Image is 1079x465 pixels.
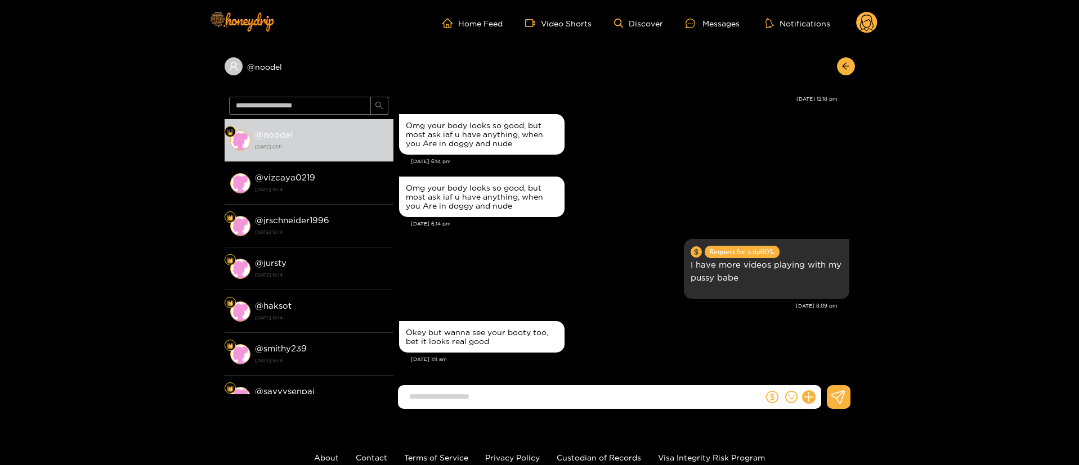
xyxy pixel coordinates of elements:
[356,453,387,462] a: Contact
[766,391,778,403] span: dollar
[255,142,388,152] strong: [DATE] 01:11
[255,173,315,182] strong: @ vizcaya0219
[314,453,339,462] a: About
[255,227,388,237] strong: [DATE] 16:14
[255,313,388,323] strong: [DATE] 16:14
[375,101,383,111] span: search
[658,453,765,462] a: Visa Integrity Risk Program
[227,342,234,349] img: Fan Level
[227,129,234,136] img: Fan Level
[406,183,558,210] div: Omg your body looks so good, but most ask iaf u have anything, when you Are in doggy and nude
[411,220,849,228] div: [DATE] 6:14 pm
[399,177,565,217] div: Sep. 27, 6:14 pm
[225,57,393,75] div: @noodel
[229,61,239,71] span: user
[557,453,641,462] a: Custodian of Records
[255,386,315,396] strong: @ savvysenpai
[255,270,388,280] strong: [DATE] 16:14
[762,17,834,29] button: Notifications
[255,130,293,139] strong: @ noodel
[525,18,592,28] a: Video Shorts
[764,389,781,405] button: dollar
[399,321,565,353] div: Sep. 29, 1:11 am
[370,97,388,115] button: search
[411,355,849,363] div: [DATE] 1:11 am
[406,328,558,346] div: Okey but wanna see your booty too, bet it looks real good
[691,258,843,284] p: I have more videos playing with my pussy babe
[227,257,234,264] img: Fan Level
[255,184,388,195] strong: [DATE] 16:14
[525,18,541,28] span: video-camera
[230,259,250,279] img: conversation
[230,173,250,193] img: conversation
[227,300,234,306] img: Fan Level
[230,130,250,151] img: conversation
[614,19,663,28] a: Discover
[255,301,292,310] strong: @ haksot
[686,17,740,30] div: Messages
[230,216,250,236] img: conversation
[406,121,558,148] div: Omg your body looks so good, but most ask iaf u have anything, when you Are in doggy and nude
[399,95,838,103] div: [DATE] 12:18 pm
[230,387,250,407] img: conversation
[411,157,849,165] div: [DATE] 6:14 pm
[705,246,780,258] span: Request for a tip 60 $.
[255,215,329,225] strong: @ jrschneider1996
[399,302,838,310] div: [DATE] 8:09 pm
[485,453,540,462] a: Privacy Policy
[841,62,850,71] span: arrow-left
[255,344,307,353] strong: @ smithy239
[399,114,565,155] div: Sep. 27, 6:14 pm
[785,391,798,403] span: smile
[227,385,234,392] img: Fan Level
[227,214,234,221] img: Fan Level
[442,18,458,28] span: home
[404,453,468,462] a: Terms of Service
[230,301,250,322] img: conversation
[837,57,855,75] button: arrow-left
[684,239,849,299] div: Sep. 28, 8:09 pm
[442,18,503,28] a: Home Feed
[255,258,286,268] strong: @ jursty
[691,246,702,258] span: dollar-circle
[230,344,250,364] img: conversation
[255,355,388,365] strong: [DATE] 16:14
